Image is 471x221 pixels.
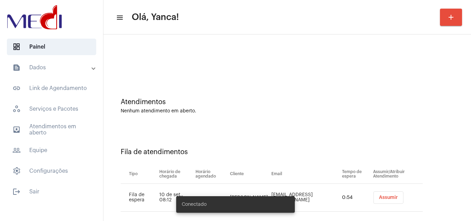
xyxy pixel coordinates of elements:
div: Nenhum atendimento em aberto. [121,109,454,114]
span: Serviços e Pacotes [7,101,96,117]
mat-chip-list: selection [373,191,423,204]
span: Sair [7,183,96,200]
mat-icon: sidenav icon [116,13,123,22]
mat-icon: sidenav icon [12,146,21,154]
span: sidenav icon [12,105,21,113]
img: d3a1b5fa-500b-b90f-5a1c-719c20e9830b.png [6,3,63,31]
span: sidenav icon [12,43,21,51]
td: [EMAIL_ADDRESS][DOMAIN_NAME] [270,184,340,212]
mat-icon: add [447,13,455,21]
mat-icon: sidenav icon [12,84,21,92]
mat-icon: sidenav icon [12,188,21,196]
mat-icon: sidenav icon [12,63,21,72]
span: Link de Agendamento [7,80,96,97]
td: 0:54 [340,184,372,212]
span: Atendimentos em aberto [7,121,96,138]
span: Olá, Yanca! [132,12,179,23]
td: Fila de espera [121,184,158,212]
th: Horário agendado [194,164,228,184]
td: [PERSON_NAME] [228,184,270,212]
span: Assumir [379,195,398,200]
td: 10 de set., 08:12 [158,184,193,212]
td: - [194,184,228,212]
button: Assumir [373,191,403,204]
mat-expansion-panel-header: sidenav iconDados [4,59,103,76]
span: Equipe [7,142,96,159]
th: Tempo de espera [340,164,372,184]
mat-panel-title: Dados [12,63,92,72]
mat-icon: sidenav icon [12,125,21,134]
span: Configurações [7,163,96,179]
th: Cliente [228,164,270,184]
th: Email [270,164,340,184]
span: sidenav icon [12,167,21,175]
th: Tipo [121,164,158,184]
span: Conectado [182,201,207,208]
span: Painel [7,39,96,55]
div: Atendimentos [121,98,454,106]
th: Horário de chegada [158,164,193,184]
div: Fila de atendimentos [121,148,454,156]
th: Assumir/Atribuir Atendimento [371,164,423,184]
